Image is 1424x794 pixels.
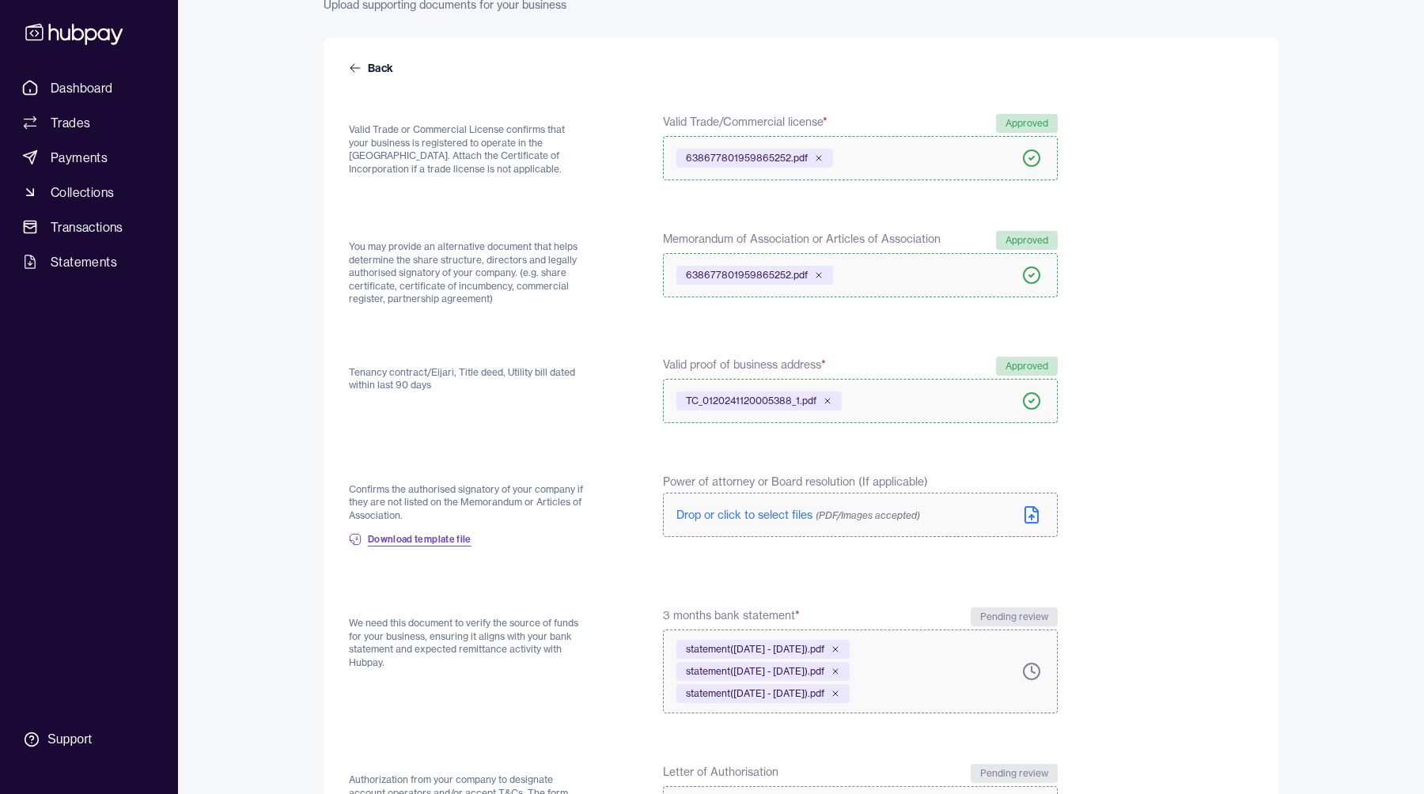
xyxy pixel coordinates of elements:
span: Collections [51,183,114,202]
span: Payments [51,148,108,167]
span: statement([DATE] - [DATE]).pdf [686,643,824,656]
a: Payments [16,143,162,172]
p: Confirms the authorised signatory of your company if they are not listed on the Memorandum or Art... [349,483,587,523]
div: Pending review [971,607,1058,626]
a: Transactions [16,213,162,241]
a: Support [16,723,162,756]
span: Power of attorney or Board resolution (If applicable) [663,474,928,490]
a: Download template file [349,522,472,557]
div: Approved [996,357,1058,376]
p: Valid Trade or Commercial License confirms that your business is registered to operate in the [GE... [349,123,587,176]
span: Statements [51,252,117,271]
p: Tenancy contract/Eijari, Title deed, Utility bill dated within last 90 days [349,366,587,392]
div: Approved [996,114,1058,133]
span: 638677801959865252.pdf [686,152,808,164]
span: TC_0120241120005388_1.pdf [686,395,816,407]
span: Memorandum of Association or Articles of Association [663,231,941,250]
span: statement([DATE] - [DATE]).pdf [686,687,824,700]
a: Trades [16,108,162,137]
span: Drop or click to select files [676,508,920,522]
div: Approved [996,231,1058,250]
span: Valid proof of business address [663,357,826,376]
span: statement([DATE] - [DATE]).pdf [686,665,824,678]
a: Back [349,60,396,76]
p: You may provide an alternative document that helps determine the share structure, directors and l... [349,240,587,306]
a: Dashboard [16,74,162,102]
span: 638677801959865252.pdf [686,269,808,282]
span: Letter of Authorisation [663,764,778,783]
a: Statements [16,248,162,276]
span: 3 months bank statement [663,607,800,626]
span: Download template file [368,533,472,546]
span: Dashboard [51,78,113,97]
a: Collections [16,178,162,206]
span: Transactions [51,217,123,236]
span: Trades [51,113,90,132]
p: We need this document to verify the source of funds for your business, ensuring it aligns with yo... [349,617,587,669]
span: (PDF/Images accepted) [816,509,920,521]
div: Pending review [971,764,1058,783]
span: Valid Trade/Commercial license [663,114,828,133]
div: Support [47,731,92,748]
